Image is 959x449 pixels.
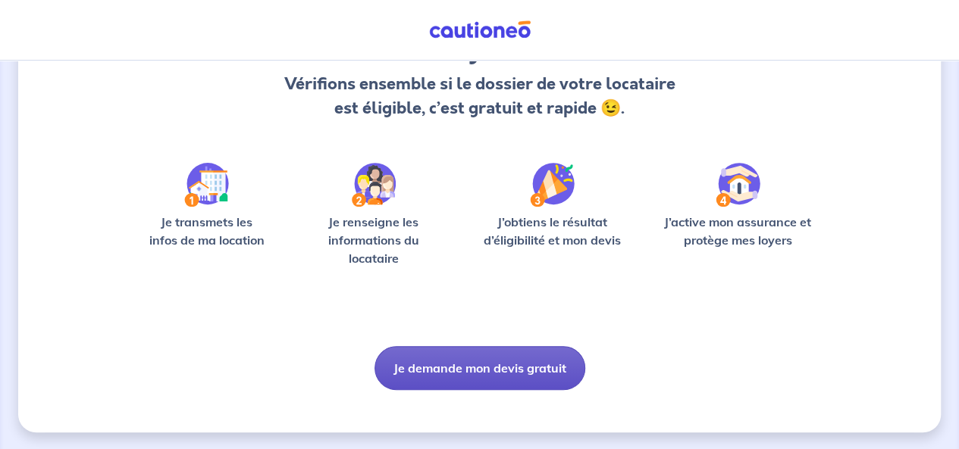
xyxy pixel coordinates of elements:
[375,346,585,390] button: Je demande mon devis gratuit
[139,213,274,249] p: Je transmets les infos de ma location
[716,163,760,207] img: /static/bfff1cf634d835d9112899e6a3df1a5d/Step-4.svg
[281,30,678,66] h3: Bonjour !
[184,163,229,207] img: /static/90a569abe86eec82015bcaae536bd8e6/Step-1.svg
[352,163,396,207] img: /static/c0a346edaed446bb123850d2d04ad552/Step-2.svg
[473,213,631,249] p: J’obtiens le résultat d’éligibilité et mon devis
[530,163,575,207] img: /static/f3e743aab9439237c3e2196e4328bba9/Step-3.svg
[298,213,449,267] p: Je renseigne les informations du locataire
[423,20,537,39] img: Cautioneo
[656,213,820,249] p: J’active mon assurance et protège mes loyers
[281,72,678,120] p: Vérifions ensemble si le dossier de votre locataire est éligible, c’est gratuit et rapide 😉.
